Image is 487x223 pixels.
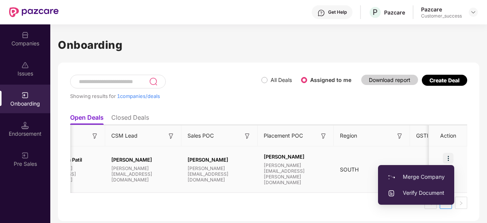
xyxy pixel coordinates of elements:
li: Open Deals [70,114,104,125]
div: Get Help [328,9,347,15]
span: 1 companies/deals [117,93,160,99]
div: Pazcare [384,9,405,16]
img: svg+xml;base64,PHN2ZyB3aWR0aD0iMTYiIGhlaWdodD0iMTYiIHZpZXdCb3g9IjAgMCAxNiAxNiIgZmlsbD0ibm9uZSIgeG... [320,132,327,140]
th: Action [429,125,467,146]
img: svg+xml;base64,PHN2ZyB3aWR0aD0iMTYiIGhlaWdodD0iMTYiIHZpZXdCb3g9IjAgMCAxNiAxNiIgZmlsbD0ibm9uZSIgeG... [167,132,175,140]
span: Region [340,132,357,140]
img: svg+xml;base64,PHN2ZyB3aWR0aD0iMjAiIGhlaWdodD0iMjAiIHZpZXdCb3g9IjAgMCAyMCAyMCIgZmlsbD0ibm9uZSIgeG... [388,173,395,181]
img: svg+xml;base64,PHN2ZyBpZD0iQ29tcGFuaWVzIiB4bWxucz0iaHR0cDovL3d3dy53My5vcmcvMjAwMC9zdmciIHdpZHRoPS... [21,31,29,39]
h1: Onboarding [58,37,479,53]
img: svg+xml;base64,PHN2ZyBpZD0iSXNzdWVzX2Rpc2FibGVkIiB4bWxucz0iaHR0cDovL3d3dy53My5vcmcvMjAwMC9zdmciIH... [21,61,29,69]
img: svg+xml;base64,PHN2ZyB3aWR0aD0iMjAiIGhlaWdodD0iMjAiIHZpZXdCb3g9IjAgMCAyMCAyMCIgZmlsbD0ibm9uZSIgeG... [21,91,29,99]
button: right [455,197,467,209]
img: svg+xml;base64,PHN2ZyB3aWR0aD0iMjQiIGhlaWdodD0iMjUiIHZpZXdCb3g9IjAgMCAyNCAyNSIgZmlsbD0ibm9uZSIgeG... [149,77,158,86]
img: svg+xml;base64,PHN2ZyB3aWR0aD0iMTYiIGhlaWdodD0iMTYiIHZpZXdCb3g9IjAgMCAxNiAxNiIgZmlsbD0ibm9uZSIgeG... [91,132,99,140]
div: SOUTH [334,165,410,174]
img: svg+xml;base64,PHN2ZyB3aWR0aD0iMTYiIGhlaWdodD0iMTYiIHZpZXdCb3g9IjAgMCAxNiAxNiIgZmlsbD0ibm9uZSIgeG... [396,132,404,140]
span: [PERSON_NAME] [187,157,252,163]
div: Showing results for [70,93,261,99]
img: New Pazcare Logo [9,7,59,17]
span: [PERSON_NAME] [111,157,175,163]
div: Pazcare [421,6,462,13]
span: Verify Document [388,189,445,197]
span: [PERSON_NAME][EMAIL_ADDRESS][PERSON_NAME][DOMAIN_NAME] [264,162,328,185]
img: icon [443,153,453,164]
div: Create Deal [429,77,460,83]
span: [PERSON_NAME][EMAIL_ADDRESS][DOMAIN_NAME] [111,165,175,183]
span: CSM Lead [111,132,138,140]
span: [PERSON_NAME] [264,154,328,160]
li: Next Page [455,197,467,209]
img: svg+xml;base64,PHN2ZyB3aWR0aD0iMjAiIGhlaWdodD0iMjAiIHZpZXdCb3g9IjAgMCAyMCAyMCIgZmlsbD0ibm9uZSIgeG... [21,152,29,159]
span: Sales POC [187,132,214,140]
img: svg+xml;base64,PHN2ZyB3aWR0aD0iMTYiIGhlaWdodD0iMTYiIHZpZXdCb3g9IjAgMCAxNiAxNiIgZmlsbD0ibm9uZSIgeG... [243,132,251,140]
div: Customer_success [421,13,462,19]
label: Assigned to me [310,77,351,83]
img: svg+xml;base64,PHN2ZyB3aWR0aD0iMTQuNSIgaGVpZ2h0PSIxNC41IiB2aWV3Qm94PSIwIDAgMTYgMTYiIGZpbGw9Im5vbm... [21,122,29,129]
li: Closed Deals [111,114,149,125]
span: [PERSON_NAME][EMAIL_ADDRESS][DOMAIN_NAME] [187,165,252,183]
img: svg+xml;base64,PHN2ZyBpZD0iVXBsb2FkX0xvZ3MiIGRhdGEtbmFtZT0iVXBsb2FkIExvZ3MiIHhtbG5zPSJodHRwOi8vd3... [388,189,395,197]
label: All Deals [271,77,292,83]
span: P [373,8,378,17]
span: right [459,201,463,205]
span: Merge Company [388,173,445,181]
img: svg+xml;base64,PHN2ZyBpZD0iSGVscC0zMngzMiIgeG1sbnM9Imh0dHA6Ly93d3cudzMub3JnLzIwMDAvc3ZnIiB3aWR0aD... [317,9,325,17]
span: Placement POC [264,132,303,140]
img: svg+xml;base64,PHN2ZyBpZD0iRHJvcGRvd24tMzJ4MzIiIHhtbG5zPSJodHRwOi8vd3d3LnczLm9yZy8yMDAwL3N2ZyIgd2... [470,9,476,15]
button: Download report [361,75,418,85]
